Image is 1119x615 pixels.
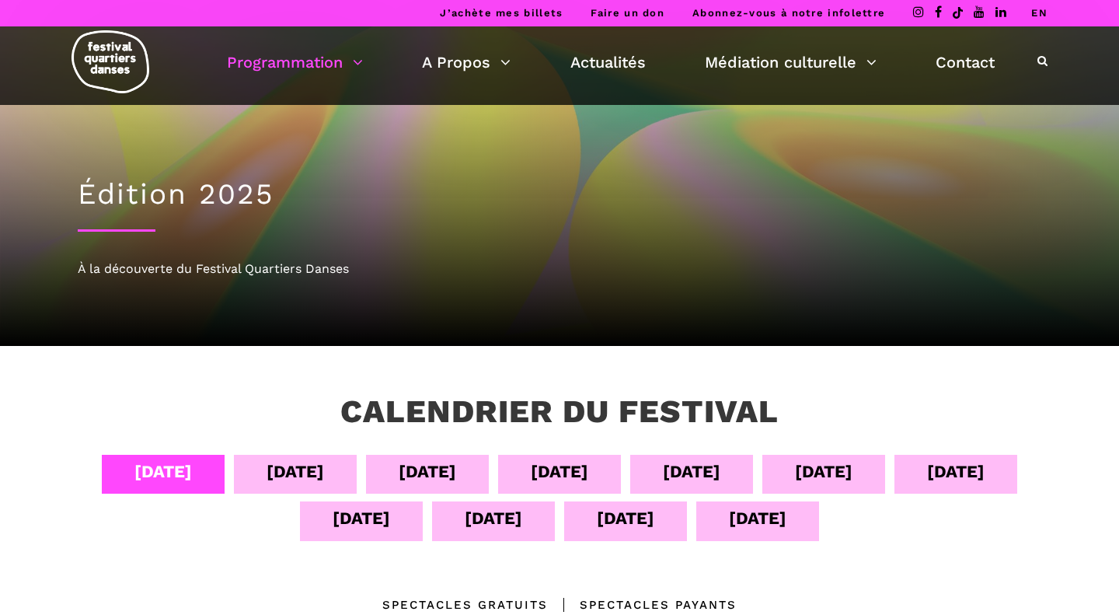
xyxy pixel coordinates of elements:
[422,49,511,75] a: A Propos
[267,458,324,485] div: [DATE]
[795,458,852,485] div: [DATE]
[548,596,737,614] div: Spectacles Payants
[729,505,786,532] div: [DATE]
[399,458,456,485] div: [DATE]
[597,505,654,532] div: [DATE]
[382,596,548,614] div: Spectacles gratuits
[1031,7,1048,19] a: EN
[78,177,1041,211] h1: Édition 2025
[692,7,885,19] a: Abonnez-vous à notre infolettre
[591,7,664,19] a: Faire un don
[570,49,646,75] a: Actualités
[705,49,877,75] a: Médiation culturelle
[465,505,522,532] div: [DATE]
[663,458,720,485] div: [DATE]
[340,393,779,432] h3: Calendrier du festival
[134,458,192,485] div: [DATE]
[531,458,588,485] div: [DATE]
[440,7,563,19] a: J’achète mes billets
[936,49,995,75] a: Contact
[333,505,390,532] div: [DATE]
[227,49,363,75] a: Programmation
[927,458,985,485] div: [DATE]
[71,30,149,93] img: logo-fqd-med
[78,259,1041,279] div: À la découverte du Festival Quartiers Danses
